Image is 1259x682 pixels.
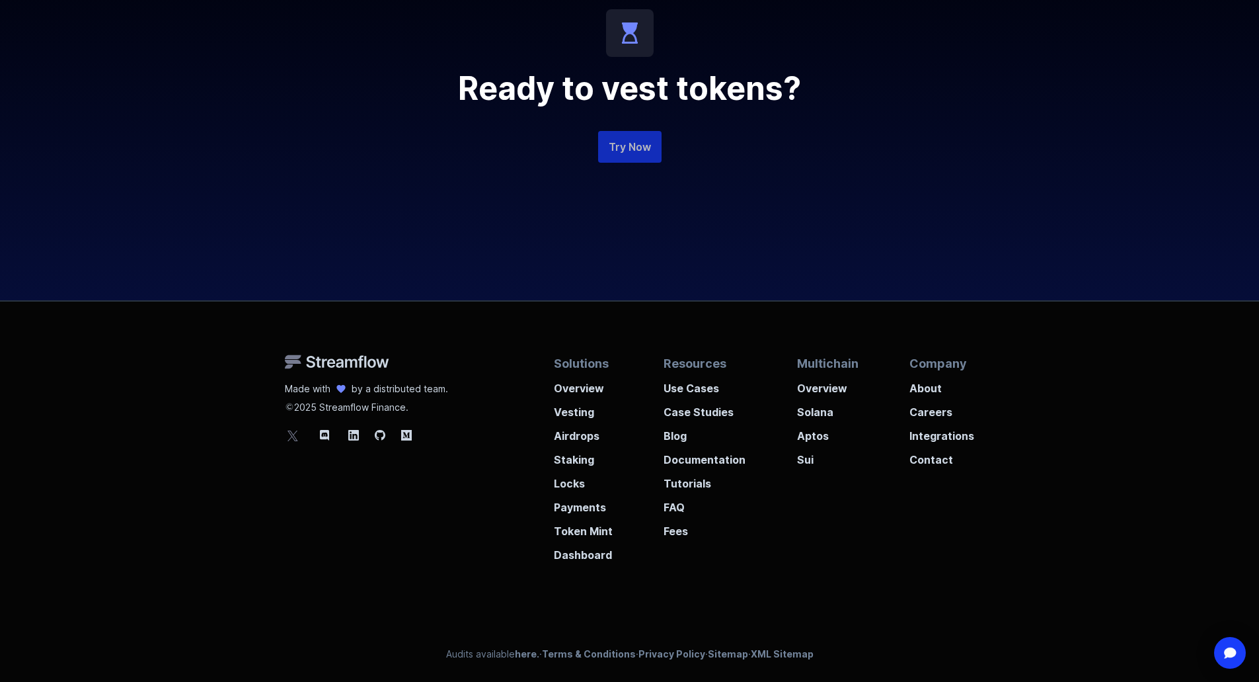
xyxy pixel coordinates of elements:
a: Privacy Policy [638,648,705,660]
a: Dashboard [554,539,613,563]
a: Aptos [797,420,858,444]
img: icon [606,9,654,57]
p: Multichain [797,355,858,372]
a: Locks [554,468,613,491]
a: XML Sitemap [751,648,814,660]
p: Company [909,355,974,372]
p: by a distributed team. [352,382,448,396]
h2: Ready to vest tokens? [313,73,947,105]
a: Fees [664,515,745,539]
a: About [909,372,974,396]
a: Careers [909,396,974,420]
a: Overview [554,372,613,396]
p: Resources [664,355,745,372]
a: Terms & Conditions [542,648,636,660]
a: Token Mint [554,515,613,539]
a: Use Cases [664,372,745,396]
a: Case Studies [664,396,745,420]
a: Staking [554,444,613,468]
img: Streamflow Logo [285,355,389,369]
a: Try Now [598,131,662,163]
a: Sitemap [708,648,748,660]
p: Made with [285,382,330,396]
a: Contact [909,444,974,468]
p: Solutions [554,355,613,372]
a: Documentation [664,444,745,468]
a: Airdrops [554,420,613,444]
a: Overview [797,372,858,396]
a: Vesting [554,396,613,420]
p: Audits available · · · · [446,648,814,661]
a: here. [515,648,539,660]
a: FAQ [664,491,745,515]
a: Tutorials [664,468,745,491]
a: Payments [554,491,613,515]
a: Solana [797,396,858,420]
a: Integrations [909,420,974,444]
p: 2025 Streamflow Finance. [285,396,448,414]
div: Open Intercom Messenger [1214,637,1246,669]
a: Blog [664,420,745,444]
a: Sui [797,444,858,468]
